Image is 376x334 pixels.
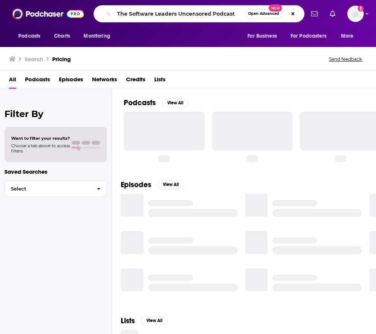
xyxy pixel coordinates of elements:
[248,12,279,16] span: Open Advanced
[12,7,84,21] img: Podchaser - Follow, Share and Rate Podcasts
[347,6,364,22] button: Show profile menu
[83,31,110,41] span: Monitoring
[358,6,364,12] svg: Add a profile image
[78,29,120,43] button: open menu
[242,29,286,43] button: open menu
[25,56,43,63] h3: Search
[4,108,107,119] h2: Filter By
[245,9,282,18] button: Open AdvancedNew
[336,29,363,43] button: open menu
[13,29,50,43] button: open menu
[121,180,151,189] h2: Episodes
[162,98,189,107] button: View All
[124,98,156,107] h2: Podcasts
[5,186,91,191] span: Select
[141,316,168,325] button: View All
[157,180,184,189] button: View All
[121,316,135,325] h2: Lists
[94,5,304,22] div: Search podcasts, credits, & more...
[247,31,277,41] span: For Business
[341,31,354,41] span: More
[121,316,168,325] a: ListsView All
[124,98,189,107] a: PodcastsView All
[347,6,364,22] span: Logged in as ABolliger
[52,56,71,63] h3: Pricing
[59,73,83,89] a: Episodes
[121,180,184,189] a: EpisodesView All
[4,168,107,175] p: Saved Searches
[269,4,282,12] span: New
[308,7,321,20] a: Show notifications dropdown
[291,31,326,41] span: For Podcasters
[114,8,245,20] input: Search podcasts, credits, & more...
[4,180,107,197] button: Select
[25,73,50,89] a: Podcasts
[327,7,338,20] a: Show notifications dropdown
[18,31,40,41] span: Podcasts
[54,31,70,41] span: Charts
[126,73,145,89] a: Credits
[9,73,16,89] a: All
[286,29,337,43] button: open menu
[11,136,70,141] span: Want to filter your results?
[154,73,165,89] a: Lists
[11,143,70,154] span: Choose a tab above to access filters.
[49,29,75,43] a: Charts
[347,6,364,22] img: User Profile
[327,56,364,62] button: Send feedback
[92,73,117,89] a: Networks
